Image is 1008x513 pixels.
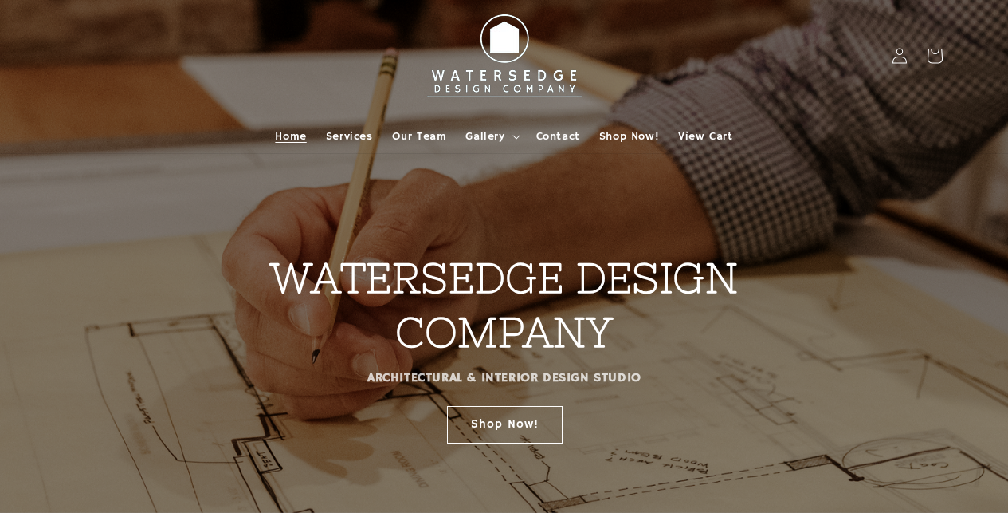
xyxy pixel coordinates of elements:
a: View Cart [669,120,742,153]
a: Contact [527,120,590,153]
strong: ARCHITECTURAL & INTERIOR DESIGN STUDIO [367,370,641,386]
a: Home [265,120,316,153]
span: Shop Now! [599,129,659,144]
span: View Cart [678,129,732,144]
strong: WATERSEDGE DESIGN COMPANY [270,255,738,356]
span: Contact [536,129,580,144]
span: Gallery [465,129,504,144]
span: Home [275,129,306,144]
summary: Gallery [456,120,526,153]
a: Our Team [382,120,457,153]
a: Shop Now! [446,405,562,443]
img: Watersedge Design Co [417,6,592,105]
a: Services [316,120,382,153]
a: Shop Now! [590,120,669,153]
span: Services [326,129,373,144]
span: Our Team [392,129,447,144]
